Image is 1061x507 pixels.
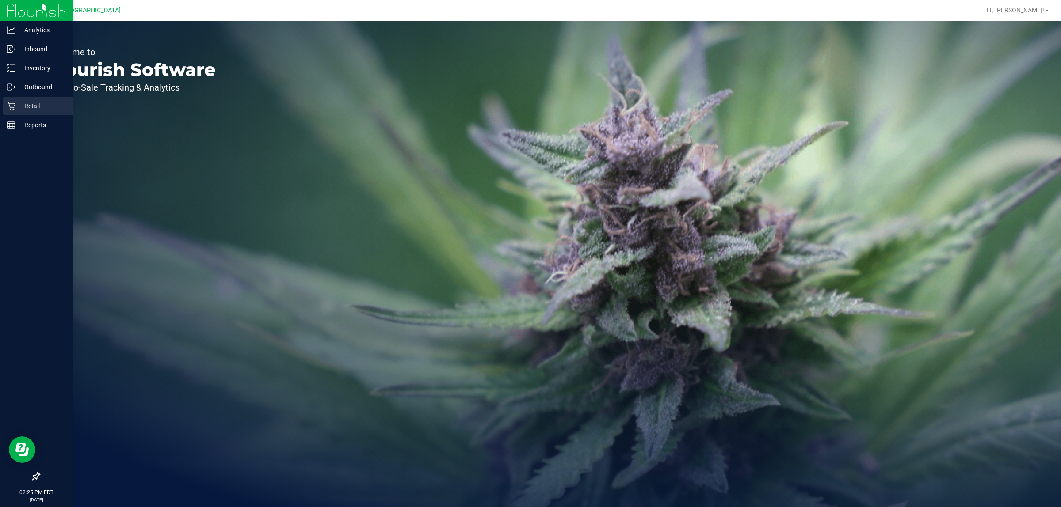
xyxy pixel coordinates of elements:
span: [GEOGRAPHIC_DATA] [60,7,121,14]
inline-svg: Inbound [7,45,15,53]
p: [DATE] [4,496,69,503]
iframe: Resource center [9,436,35,463]
inline-svg: Outbound [7,83,15,91]
inline-svg: Reports [7,121,15,129]
p: Reports [15,120,69,130]
p: Outbound [15,82,69,92]
inline-svg: Analytics [7,26,15,34]
inline-svg: Retail [7,102,15,110]
p: Analytics [15,25,69,35]
p: Inventory [15,63,69,73]
p: 02:25 PM EDT [4,488,69,496]
inline-svg: Inventory [7,64,15,72]
span: Hi, [PERSON_NAME]! [987,7,1044,14]
p: Welcome to [48,48,216,57]
p: Seed-to-Sale Tracking & Analytics [48,83,216,92]
p: Flourish Software [48,61,216,79]
p: Retail [15,101,69,111]
p: Inbound [15,44,69,54]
